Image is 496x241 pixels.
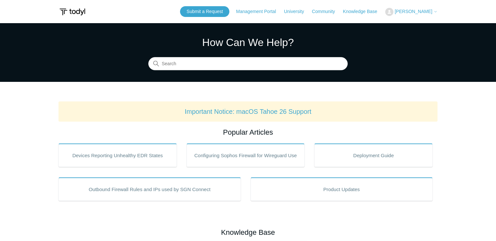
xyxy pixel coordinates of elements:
[312,8,342,15] a: Community
[185,108,311,115] a: Important Notice: macOS Tahoe 26 Support
[148,57,348,70] input: Search
[343,8,384,15] a: Knowledge Base
[395,9,432,14] span: [PERSON_NAME]
[58,6,86,18] img: Todyl Support Center Help Center home page
[148,35,348,50] h1: How Can We Help?
[236,8,283,15] a: Management Portal
[180,6,229,17] a: Submit a Request
[284,8,310,15] a: University
[58,227,438,238] h2: Knowledge Base
[58,177,241,201] a: Outbound Firewall Rules and IPs used by SGN Connect
[314,143,433,167] a: Deployment Guide
[251,177,433,201] a: Product Updates
[187,143,305,167] a: Configuring Sophos Firewall for Wireguard Use
[58,143,177,167] a: Devices Reporting Unhealthy EDR States
[385,8,438,16] button: [PERSON_NAME]
[58,127,438,138] h2: Popular Articles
